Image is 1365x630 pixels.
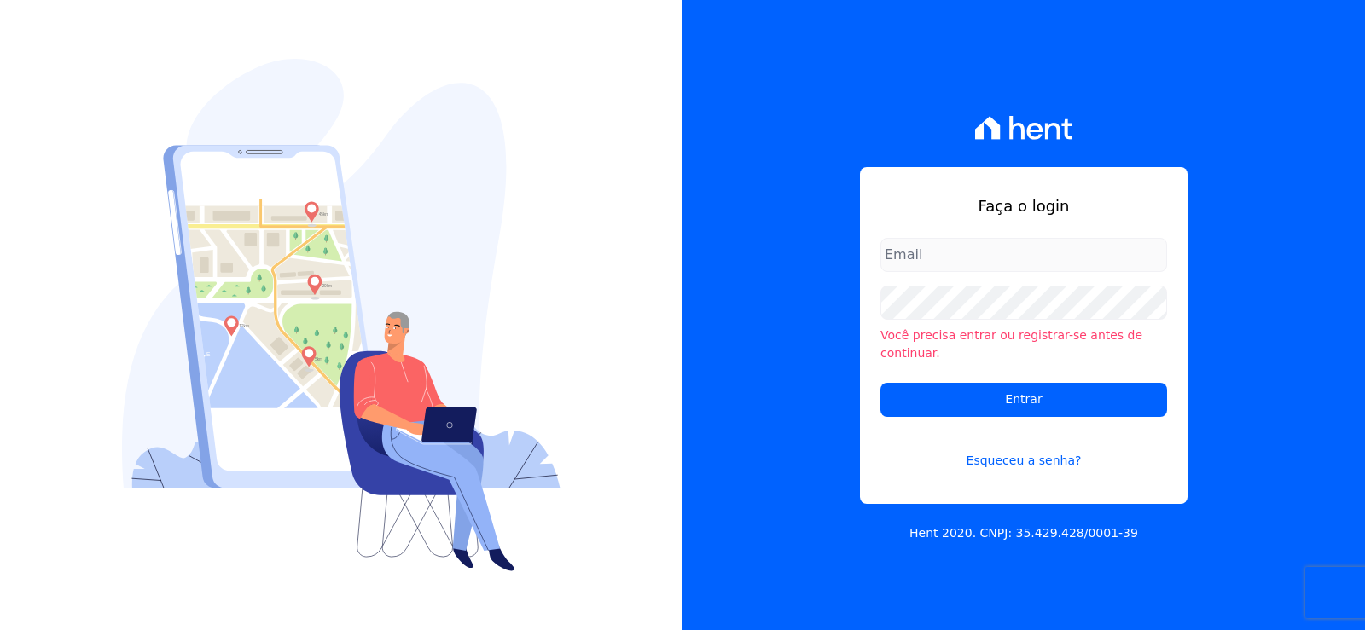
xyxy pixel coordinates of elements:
[880,194,1167,217] h1: Faça o login
[880,431,1167,470] a: Esqueceu a senha?
[880,383,1167,417] input: Entrar
[122,59,561,571] img: Login
[880,327,1167,362] li: Você precisa entrar ou registrar-se antes de continuar.
[909,524,1138,542] p: Hent 2020. CNPJ: 35.429.428/0001-39
[880,238,1167,272] input: Email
